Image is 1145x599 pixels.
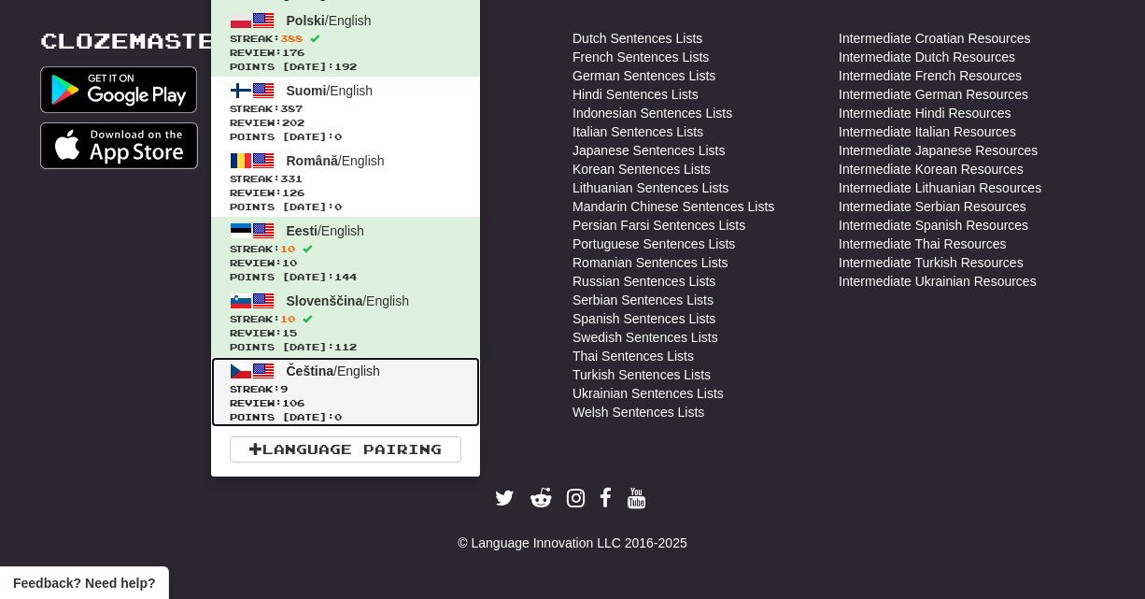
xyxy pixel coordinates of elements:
a: Portuguese Sentences Lists [572,235,735,253]
span: / English [287,293,410,308]
a: Intermediate Turkish Resources [839,253,1024,272]
div: © Language Innovation LLC 2016-2025 [40,534,1105,552]
a: Romanian Sentences Lists [572,253,728,272]
span: / English [287,83,374,98]
a: Korean Sentences Lists [572,160,711,178]
a: Română/EnglishStreak:331 Review:126Points [DATE]:0 [211,147,480,217]
span: Review: 15 [230,326,461,340]
span: Points [DATE]: 0 [230,410,461,424]
a: Intermediate French Resources [839,66,1022,85]
a: Eesti/EnglishStreak:10 Review:10Points [DATE]:144 [211,217,480,287]
span: Suomi [287,83,327,98]
span: 9 [280,383,288,394]
a: Čeština/EnglishStreak:9 Review:106Points [DATE]:0 [211,357,480,427]
a: Thai Sentences Lists [572,347,694,365]
img: Get it on Google Play [40,66,197,113]
a: Serbian Sentences Lists [572,291,714,309]
span: Points [DATE]: 0 [230,130,461,144]
span: Points [DATE]: 192 [230,60,461,74]
span: Open feedback widget [13,574,155,592]
span: Review: 126 [230,186,461,200]
a: Intermediate Japanese Resources [839,141,1038,160]
a: Dutch Sentences Lists [572,29,702,48]
span: / English [287,13,372,28]
span: Streak: [230,312,461,326]
span: Română [287,153,338,168]
span: 331 [280,173,303,184]
a: Japanese Sentences Lists [572,141,725,160]
a: Intermediate Lithuanian Resources [839,178,1041,197]
span: Review: 106 [230,396,461,410]
a: Turkish Sentences Lists [572,365,711,384]
span: Review: 176 [230,46,461,60]
a: Intermediate Thai Resources [839,235,1007,253]
a: Polski/EnglishStreak:388 Review:176Points [DATE]:192 [211,7,480,77]
span: / English [287,364,380,378]
span: Streak: [230,32,461,46]
a: Intermediate Serbian Resources [839,197,1026,216]
span: 388 [280,33,303,44]
a: Lithuanian Sentences Lists [572,178,728,197]
a: Intermediate Ukrainian Resources [839,272,1037,291]
span: Streak: [230,172,461,186]
a: Mandarin Chinese Sentences Lists [572,197,774,216]
a: German Sentences Lists [572,66,715,85]
span: Streak: [230,382,461,396]
span: Points [DATE]: 112 [230,340,461,354]
span: 387 [280,103,303,114]
span: / English [287,223,364,238]
a: French Sentences Lists [572,48,709,66]
a: Persian Farsi Sentences Lists [572,216,745,235]
a: Intermediate Italian Resources [839,122,1016,141]
a: Intermediate Hindi Resources [839,104,1011,122]
span: Review: 202 [230,116,461,130]
a: Spanish Sentences Lists [572,309,715,328]
a: Swedish Sentences Lists [572,328,718,347]
span: Streak: [230,102,461,116]
a: Language Pairing [230,436,461,463]
span: Points [DATE]: 0 [230,200,461,214]
span: 10 [280,243,295,254]
span: 10 [280,313,295,324]
a: Welsh Sentences Lists [572,403,704,421]
span: Review: 10 [230,256,461,270]
a: Intermediate Croatian Resources [839,29,1030,48]
span: Slovenščina [287,293,363,308]
a: Hindi Sentences Lists [572,85,699,104]
span: / English [287,153,385,168]
a: Indonesian Sentences Lists [572,104,732,122]
a: Russian Sentences Lists [572,272,715,291]
a: Ukrainian Sentences Lists [572,384,724,403]
span: Eesti [287,223,318,238]
a: Italian Sentences Lists [572,122,703,141]
span: Polski [287,13,325,28]
a: Intermediate German Resources [839,85,1028,104]
a: Slovenščina/EnglishStreak:10 Review:15Points [DATE]:112 [211,287,480,357]
span: Čeština [287,364,334,378]
a: Clozemaster [40,29,233,52]
a: Intermediate Dutch Resources [839,48,1015,66]
img: Get it on App Store [40,122,198,169]
a: Intermediate Spanish Resources [839,216,1028,235]
span: Points [DATE]: 144 [230,270,461,284]
a: Intermediate Korean Resources [839,160,1024,178]
a: Suomi/EnglishStreak:387 Review:202Points [DATE]:0 [211,77,480,147]
span: Streak: [230,242,461,256]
